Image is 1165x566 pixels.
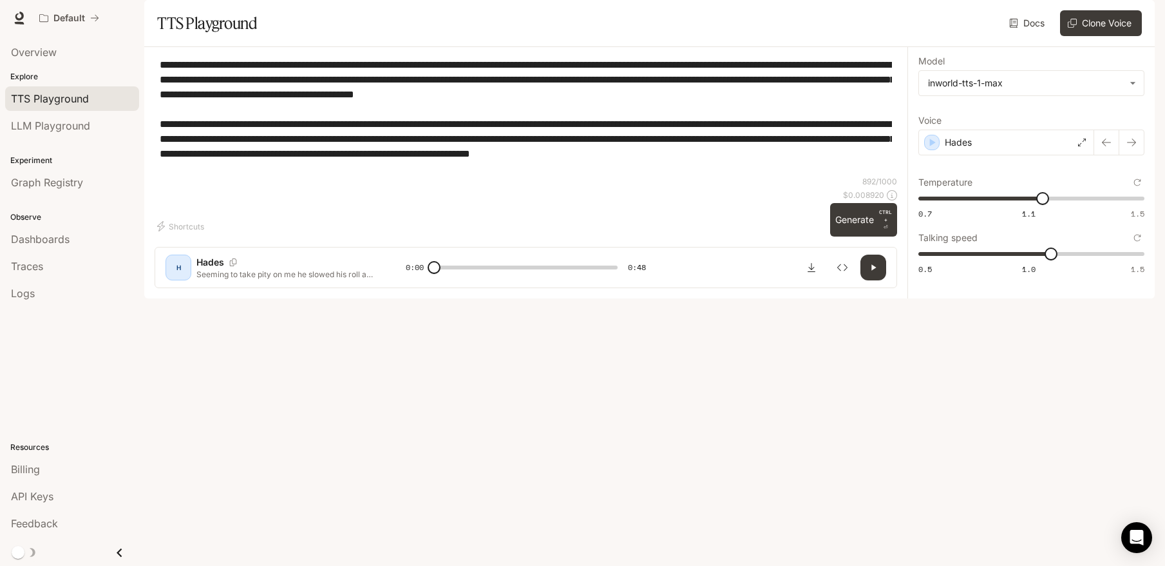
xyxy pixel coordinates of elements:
p: Hades [196,256,224,269]
p: Default [53,13,85,24]
p: ⏎ [879,208,892,231]
p: Hades [945,136,972,149]
button: Clone Voice [1060,10,1142,36]
p: Voice [918,116,942,125]
div: H [168,257,189,278]
span: 0.5 [918,264,932,275]
p: CTRL + [879,208,892,224]
a: Docs [1007,10,1050,36]
span: 0.7 [918,208,932,219]
span: 1.1 [1022,208,1036,219]
span: 0:00 [406,261,424,274]
div: inworld-tts-1-max [919,71,1144,95]
p: Model [918,57,945,66]
button: GenerateCTRL +⏎ [830,203,897,237]
p: Temperature [918,178,972,187]
p: Seeming to take pity on me he slowed his roll a little, but continued pushing his bent cock in de... [196,269,375,280]
div: inworld-tts-1-max [928,77,1123,90]
p: Talking speed [918,233,978,242]
span: 1.5 [1131,208,1144,219]
span: 1.0 [1022,264,1036,275]
button: Shortcuts [155,216,209,237]
button: Inspect [829,255,855,280]
div: Open Intercom Messenger [1121,522,1152,553]
span: 0:48 [628,261,646,274]
button: Download audio [799,255,824,280]
button: Reset to default [1130,175,1144,190]
span: 1.5 [1131,264,1144,275]
button: Copy Voice ID [224,259,242,266]
button: All workspaces [33,5,105,31]
h1: TTS Playground [157,10,257,36]
button: Reset to default [1130,231,1144,245]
